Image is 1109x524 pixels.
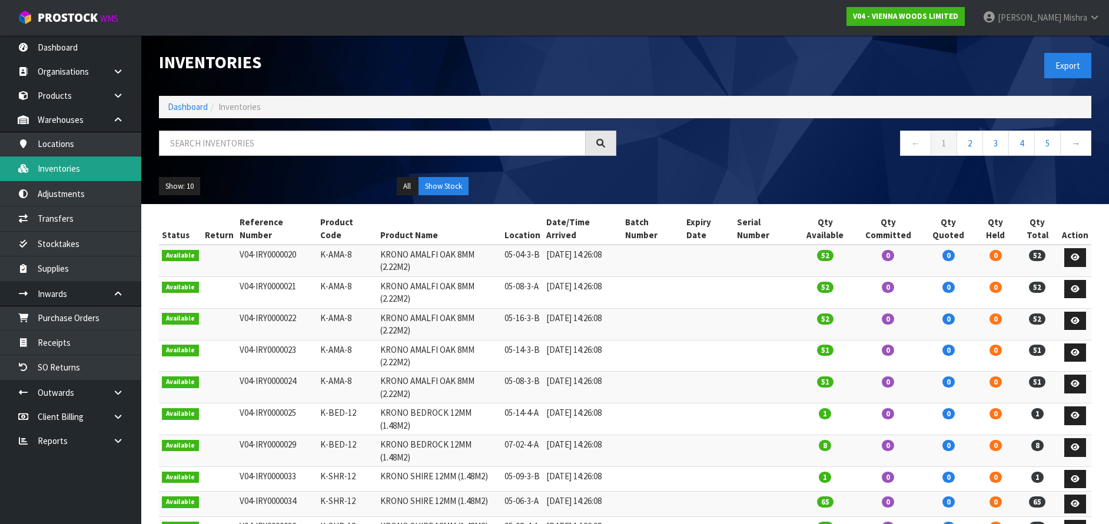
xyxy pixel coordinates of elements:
[237,276,317,308] td: V04-IRY0000021
[237,308,317,340] td: V04-IRY0000022
[159,131,586,156] input: Search inventories
[237,245,317,276] td: V04-IRY0000020
[543,213,622,245] th: Date/Time Arrived
[502,403,543,435] td: 05-14-4-A
[817,376,834,388] span: 51
[543,276,622,308] td: [DATE] 14:26:08
[1015,213,1059,245] th: Qty Total
[162,440,199,452] span: Available
[317,435,377,467] td: K-BED-12
[882,282,894,293] span: 0
[168,101,208,112] a: Dashboard
[543,245,622,276] td: [DATE] 14:26:08
[882,408,894,419] span: 0
[162,408,199,420] span: Available
[377,308,502,340] td: KRONO AMALFI OAK 8MM (2.22M2)
[922,213,975,245] th: Qty Quoted
[543,435,622,467] td: [DATE] 14:26:08
[502,276,543,308] td: 05-08-3-A
[159,213,202,245] th: Status
[502,308,543,340] td: 05-16-3-B
[882,345,894,356] span: 0
[502,245,543,276] td: 05-04-3-B
[162,376,199,388] span: Available
[796,213,855,245] th: Qty Available
[317,340,377,372] td: K-AMA-8
[990,408,1002,419] span: 0
[502,466,543,492] td: 05-09-3-B
[1031,440,1044,451] span: 8
[990,313,1002,325] span: 0
[159,177,200,196] button: Show: 10
[502,492,543,517] td: 05-06-3-A
[237,213,317,245] th: Reference Number
[1060,131,1091,156] a: →
[162,472,199,483] span: Available
[1029,313,1045,325] span: 52
[162,496,199,508] span: Available
[942,376,955,388] span: 0
[543,466,622,492] td: [DATE] 14:26:08
[1029,345,1045,356] span: 51
[990,282,1002,293] span: 0
[162,282,199,293] span: Available
[502,372,543,403] td: 05-08-3-B
[317,372,377,403] td: K-AMA-8
[218,101,261,112] span: Inventories
[1031,408,1044,419] span: 1
[817,313,834,325] span: 52
[942,472,955,483] span: 0
[377,466,502,492] td: KRONO SHIRE 12MM (1.48M2)
[502,213,543,245] th: Location
[162,345,199,356] span: Available
[162,250,199,262] span: Available
[634,131,1091,159] nav: Page navigation
[1029,496,1045,508] span: 65
[317,403,377,435] td: K-BED-12
[1029,282,1045,293] span: 52
[942,313,955,325] span: 0
[237,372,317,403] td: V04-IRY0000024
[882,376,894,388] span: 0
[882,313,894,325] span: 0
[982,131,1009,156] a: 3
[998,12,1061,23] span: [PERSON_NAME]
[377,276,502,308] td: KRONO AMALFI OAK 8MM (2.22M2)
[854,213,922,245] th: Qty Committed
[237,340,317,372] td: V04-IRY0000023
[38,10,98,25] span: ProStock
[622,213,683,245] th: Batch Number
[942,440,955,451] span: 0
[159,53,616,72] h1: Inventories
[957,131,983,156] a: 2
[317,213,377,245] th: Product Code
[853,11,958,21] strong: V04 - VIENNA WOODS LIMITED
[317,245,377,276] td: K-AMA-8
[882,472,894,483] span: 0
[543,372,622,403] td: [DATE] 14:26:08
[1008,131,1035,156] a: 4
[882,250,894,261] span: 0
[377,213,502,245] th: Product Name
[734,213,795,245] th: Serial Number
[1029,250,1045,261] span: 52
[817,250,834,261] span: 52
[819,440,831,451] span: 8
[377,372,502,403] td: KRONO AMALFI OAK 8MM (2.22M2)
[990,345,1002,356] span: 0
[377,492,502,517] td: KRONO SHIRE 12MM (1.48M2)
[990,250,1002,261] span: 0
[317,466,377,492] td: K-SHR-12
[1029,376,1045,388] span: 51
[1031,472,1044,483] span: 1
[931,131,957,156] a: 1
[317,492,377,517] td: K-SHR-12
[543,403,622,435] td: [DATE] 14:26:08
[502,340,543,372] td: 05-14-3-B
[419,177,469,196] button: Show Stock
[502,435,543,467] td: 07-02-4-A
[1059,213,1091,245] th: Action
[942,408,955,419] span: 0
[1044,53,1091,78] button: Export
[317,308,377,340] td: K-AMA-8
